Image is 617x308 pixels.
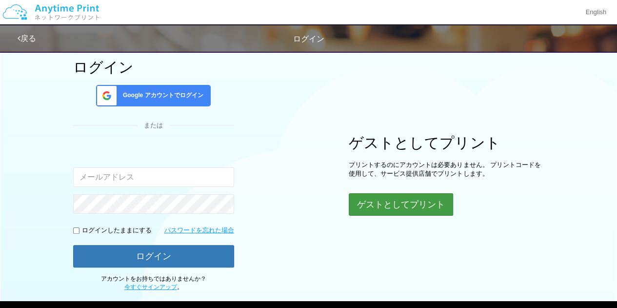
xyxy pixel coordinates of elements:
a: パスワードを忘れた場合 [164,226,234,235]
h1: ゲストとしてプリント [349,135,544,151]
p: アカウントをお持ちではありませんか？ [73,275,234,291]
button: ゲストとしてプリント [349,193,453,216]
input: メールアドレス [73,167,234,187]
span: ログイン [293,35,324,43]
a: 今すぐサインアップ [124,284,177,290]
h1: ログイン [73,59,234,75]
span: 。 [124,284,183,290]
p: プリントするのにアカウントは必要ありません。 プリントコードを使用して、サービス提供店舗でプリントします。 [349,161,544,179]
p: ログインしたままにする [82,226,152,235]
button: ログイン [73,245,234,267]
div: または [73,121,234,130]
span: Google アカウントでログイン [119,91,203,100]
a: 戻る [18,34,36,42]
